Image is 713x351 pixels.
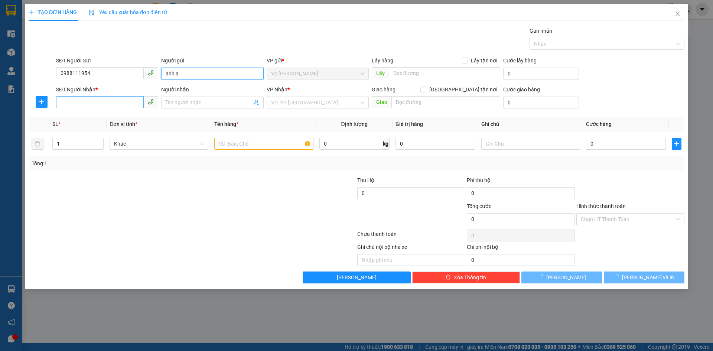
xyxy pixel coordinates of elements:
input: Dọc đường [389,67,500,79]
div: Chưa thanh toán [356,230,466,243]
span: Lấy hàng [372,58,393,64]
input: Ghi Chú [481,138,580,150]
span: loading [538,274,546,280]
input: Cước lấy hàng [503,68,579,79]
input: Cước giao hàng [503,97,579,108]
span: SL [52,121,58,127]
div: SĐT Người Gửi [56,56,158,65]
span: Yêu cầu xuất hóa đơn điện tử [89,9,167,15]
div: Ghi chú nội bộ nhà xe [357,243,465,254]
label: Cước giao hàng [503,87,540,92]
button: [PERSON_NAME] [303,272,411,283]
th: Ghi chú [478,117,583,131]
span: Giao hàng [372,87,395,92]
span: Tên hàng [214,121,238,127]
div: Tổng: 1 [32,159,275,168]
span: [GEOGRAPHIC_DATA] tận nơi [426,85,500,94]
span: Khác [114,138,204,149]
button: deleteXóa Thông tin [412,272,520,283]
span: plus [29,10,34,15]
span: [PERSON_NAME] [546,273,586,282]
div: Người gửi [161,56,263,65]
div: VP gửi [267,56,369,65]
span: Lấy tận nơi [468,56,500,65]
span: [PERSON_NAME] [337,273,377,282]
div: Phí thu hộ [467,176,575,187]
span: Xóa Thông tin [454,273,486,282]
span: [PERSON_NAME] và In [622,273,674,282]
span: Thu Hộ [357,177,374,183]
button: delete [32,138,43,150]
span: Tổng cước [467,203,491,209]
div: Người nhận [161,85,263,94]
input: 0 [395,138,475,150]
input: Dọc đường [391,96,500,108]
span: user-add [253,100,259,105]
span: Đơn vị tính [110,121,137,127]
label: Gán nhãn [530,28,552,34]
input: VD: Bàn, Ghế [214,138,313,150]
span: loading [614,274,622,280]
input: Nhập ghi chú [357,254,465,266]
span: plus [36,99,47,105]
span: VP Nhận [267,87,287,92]
button: Close [667,4,688,25]
span: Vp Lê Hoàn [271,68,364,79]
span: Lấy [372,67,389,79]
span: TẠO ĐƠN HÀNG [29,9,77,15]
span: phone [148,99,154,105]
label: Cước lấy hàng [503,58,537,64]
div: SĐT Người Nhận [56,85,158,94]
span: kg [382,138,390,150]
span: Định lượng [341,121,368,127]
span: delete [446,274,451,280]
button: [PERSON_NAME] và In [604,272,684,283]
span: Giá trị hàng [395,121,423,127]
div: Chi phí nội bộ [467,243,575,254]
span: close [675,11,681,17]
span: plus [672,141,681,147]
label: Hình thức thanh toán [576,203,626,209]
button: [PERSON_NAME] [521,272,602,283]
span: Cước hàng [586,121,612,127]
span: phone [148,70,154,76]
button: plus [672,138,681,150]
button: plus [36,96,48,108]
span: Giao [372,96,391,108]
img: icon [89,10,95,16]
